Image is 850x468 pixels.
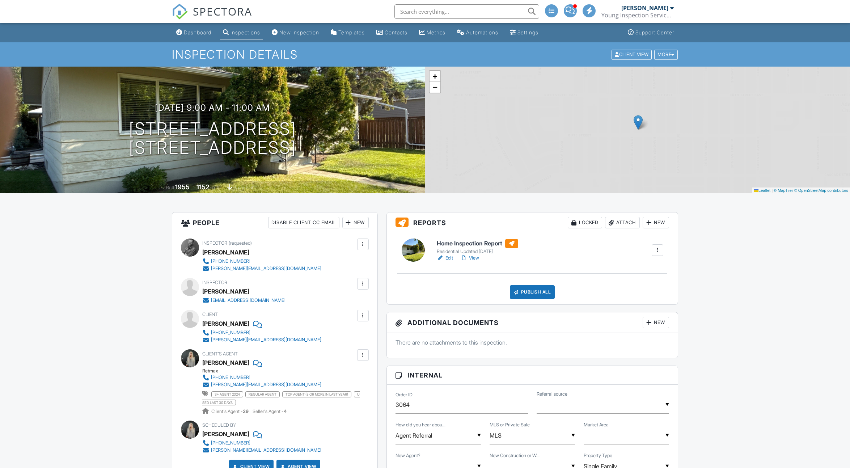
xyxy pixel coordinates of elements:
[338,29,365,35] div: Templates
[202,368,361,374] div: Re/max
[510,285,555,299] div: Publish All
[430,71,440,82] a: Zoom in
[432,72,437,81] span: +
[490,422,530,428] label: MLS or Private Sale
[231,29,260,35] div: Inspections
[282,391,351,397] span: top agent (8 or more in last year)
[432,83,437,92] span: −
[211,382,321,388] div: [PERSON_NAME][EMAIL_ADDRESS][DOMAIN_NAME]
[172,4,188,20] img: The Best Home Inspection Software - Spectora
[416,26,448,39] a: Metrics
[202,240,227,246] span: Inspector
[643,317,669,328] div: New
[193,4,252,19] span: SPECTORA
[172,48,678,61] h1: Inspection Details
[211,391,243,397] span: 3+ agent 2024
[621,4,668,12] div: [PERSON_NAME]
[155,103,270,113] h3: [DATE] 9:00 am - 11:00 am
[601,12,674,19] div: Young Inspection Services Ltd
[284,409,287,414] strong: 4
[184,29,211,35] div: Dashboard
[568,217,602,228] div: Locked
[211,447,321,453] div: [PERSON_NAME][EMAIL_ADDRESS][DOMAIN_NAME]
[202,247,249,258] div: [PERSON_NAME]
[394,4,539,19] input: Search everything...
[233,185,253,190] span: basement
[202,265,321,272] a: [PERSON_NAME][EMAIL_ADDRESS][DOMAIN_NAME]
[774,188,793,193] a: © MapTiler
[172,10,252,25] a: SPECTORA
[342,217,369,228] div: New
[437,254,453,262] a: Edit
[437,239,518,248] h6: Home Inspection Report
[654,50,678,59] div: More
[211,330,250,336] div: [PHONE_NUMBER]
[202,351,238,357] span: Client's Agent
[794,188,848,193] a: © OpenStreetMap contributors
[202,336,321,343] a: [PERSON_NAME][EMAIL_ADDRESS][DOMAIN_NAME]
[517,29,538,35] div: Settings
[537,391,567,397] label: Referral source
[202,429,249,439] div: [PERSON_NAME]
[466,29,498,35] div: Automations
[328,26,368,39] a: Templates
[396,422,445,428] label: How did you hear about us
[454,26,501,39] a: Automations (Advanced)
[202,391,360,405] span: used last 30 days
[754,188,770,193] a: Leaflet
[396,452,420,459] label: New Agent?
[430,82,440,93] a: Zoom out
[202,381,355,388] a: [PERSON_NAME][EMAIL_ADDRESS][DOMAIN_NAME]
[202,357,249,368] a: [PERSON_NAME]
[202,447,321,454] a: [PERSON_NAME][EMAIL_ADDRESS][DOMAIN_NAME]
[460,254,479,262] a: View
[387,366,678,385] h3: Internal
[437,249,518,254] div: Residential Updated [DATE]
[172,212,377,233] h3: People
[268,217,339,228] div: Disable Client CC Email
[166,185,174,190] span: Built
[202,286,249,297] div: [PERSON_NAME]
[202,297,286,304] a: [EMAIL_ADDRESS][DOMAIN_NAME]
[437,239,518,255] a: Home Inspection Report Residential Updated [DATE]
[584,452,612,459] label: Property Type
[210,185,220,190] span: sq. ft.
[612,50,652,59] div: Client View
[396,392,413,398] label: Order ID
[202,258,321,265] a: [PHONE_NUMBER]
[211,298,286,303] div: [EMAIL_ADDRESS][DOMAIN_NAME]
[196,183,209,191] div: 1152
[211,375,250,380] div: [PHONE_NUMBER]
[605,217,640,228] div: Attach
[202,280,227,285] span: Inspector
[396,338,669,346] p: There are no attachments to this inspection.
[202,422,236,428] span: Scheduled By
[202,374,355,381] a: [PHONE_NUMBER]
[220,26,263,39] a: Inspections
[387,312,678,333] h3: Additional Documents
[211,266,321,271] div: [PERSON_NAME][EMAIL_ADDRESS][DOMAIN_NAME]
[385,29,407,35] div: Contacts
[269,26,322,39] a: New Inspection
[245,391,280,397] span: regular agent
[611,51,654,57] a: Client View
[202,312,218,317] span: Client
[279,29,319,35] div: New Inspection
[229,240,252,246] span: (requested)
[129,119,296,158] h1: [STREET_ADDRESS] [STREET_ADDRESS]
[173,26,214,39] a: Dashboard
[373,26,410,39] a: Contacts
[202,439,321,447] a: [PHONE_NUMBER]
[634,115,643,130] img: Marker
[202,318,249,329] div: [PERSON_NAME]
[202,329,321,336] a: [PHONE_NUMBER]
[211,440,250,446] div: [PHONE_NUMBER]
[507,26,541,39] a: Settings
[427,29,445,35] div: Metrics
[211,258,250,264] div: [PHONE_NUMBER]
[643,217,669,228] div: New
[490,452,540,459] label: New Construction or Warranty?
[253,409,287,414] span: Seller's Agent -
[387,212,678,233] h3: Reports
